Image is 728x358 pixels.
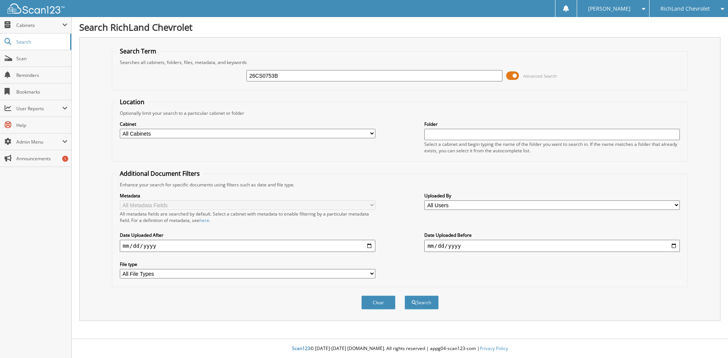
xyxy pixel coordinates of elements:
[16,72,67,78] span: Reminders
[661,6,710,11] span: RichLand Chevrolet
[424,240,680,252] input: end
[424,192,680,199] label: Uploaded By
[16,155,67,162] span: Announcements
[16,55,67,62] span: Scan
[79,21,720,33] h1: Search RichLand Chevrolet
[116,169,204,178] legend: Additional Document Filters
[116,98,148,106] legend: Location
[16,122,67,128] span: Help
[8,3,64,14] img: scan123-logo-white.svg
[120,232,375,238] label: Date Uploaded After
[16,105,62,112] span: User Reports
[16,139,62,145] span: Admin Menu
[62,156,68,162] div: 1
[120,121,375,127] label: Cabinet
[424,232,680,238] label: Date Uploaded Before
[199,217,209,224] a: here
[361,295,395,310] button: Clear
[523,73,557,79] span: Advanced Search
[424,121,680,127] label: Folder
[480,345,508,352] a: Privacy Policy
[16,22,62,28] span: Cabinets
[116,110,684,116] div: Optionally limit your search to a particular cabinet or folder
[120,261,375,267] label: File type
[120,211,375,224] div: All metadata fields are searched by default. Select a cabinet with metadata to enable filtering b...
[588,6,631,11] span: [PERSON_NAME]
[116,181,684,188] div: Enhance your search for specific documents using filters such as date and file type.
[292,345,310,352] span: Scan123
[424,141,680,154] div: Select a cabinet and begin typing the name of the folder you want to search in. If the name match...
[120,192,375,199] label: Metadata
[116,47,160,55] legend: Search Term
[120,240,375,252] input: start
[405,295,439,310] button: Search
[116,59,684,66] div: Searches all cabinets, folders, files, metadata, and keywords
[16,89,67,95] span: Bookmarks
[16,39,66,45] span: Search
[72,339,728,358] div: © [DATE]-[DATE] [DOMAIN_NAME]. All rights reserved | appg04-scan123-com |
